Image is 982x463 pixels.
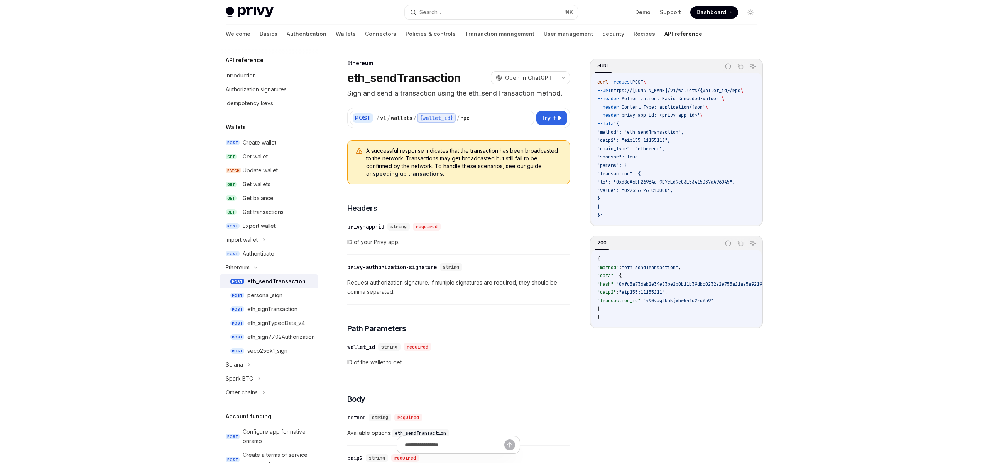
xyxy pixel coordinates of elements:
[536,111,567,125] button: Try it
[723,61,733,71] button: Report incorrect code
[220,233,318,247] button: Import wallet
[226,182,237,187] span: GET
[226,223,240,229] span: POST
[220,261,318,274] button: Ethereum
[226,25,250,43] a: Welcome
[226,235,258,244] div: Import wallet
[226,7,274,18] img: light logo
[392,429,449,437] code: eth_sendTransaction
[634,25,655,43] a: Recipes
[226,71,256,80] div: Introduction
[597,129,684,135] span: "method": "eth_sendTransaction",
[226,251,240,257] span: POST
[597,298,641,304] span: "transaction_id"
[417,113,456,123] div: {wallet_id}
[226,209,237,215] span: GET
[347,358,570,367] span: ID of the wallet to get.
[597,137,670,143] span: "caip2": "eip155:11155111",
[665,289,668,295] span: ,
[230,279,244,285] span: POST
[220,136,318,150] a: POSTCreate wallet
[597,179,735,185] span: "to": "0xd8dA6BF26964aF9D7eEd9e03E53415D37aA96045",
[347,237,570,247] span: ID of your Privy app.
[597,96,619,102] span: --header
[700,112,703,118] span: \
[616,289,619,295] span: :
[220,274,318,288] a: POSTeth_sendTransaction
[243,221,276,231] div: Export wallet
[220,358,318,372] button: Solana
[355,148,363,155] svg: Warning
[220,219,318,233] a: POSTExport wallet
[347,263,437,271] div: privy-authorization-signature
[376,114,379,122] div: /
[404,343,431,351] div: required
[394,414,422,421] div: required
[220,344,318,358] a: POSTsecp256k1_sign
[247,332,315,342] div: eth_sign7702Authorization
[220,330,318,344] a: POSTeth_sign7702Authorization
[748,238,758,248] button: Ask AI
[664,25,702,43] a: API reference
[491,71,557,84] button: Open in ChatGPT
[597,273,614,279] span: "data"
[744,6,757,19] button: Toggle dark mode
[347,278,570,296] span: Request authorization signature. If multiple signatures are required, they should be comma separa...
[405,436,504,453] input: Ask a question...
[419,8,441,17] div: Search...
[413,114,416,122] div: /
[696,8,726,16] span: Dashboard
[373,170,443,177] a: speeding up transactions
[614,273,622,279] span: : {
[220,191,318,205] a: GETGet balance
[643,298,713,304] span: "y90vpg3bnkjxhw541c2zc6a9"
[565,9,573,15] span: ⌘ K
[220,425,318,448] a: POSTConfigure app for native onramp
[347,203,377,214] span: Headers
[602,25,624,43] a: Security
[260,25,277,43] a: Basics
[347,323,406,334] span: Path Parameters
[597,306,600,312] span: }
[230,348,244,354] span: POST
[230,334,244,340] span: POST
[226,412,271,421] h5: Account funding
[226,263,250,272] div: Ethereum
[456,114,460,122] div: /
[597,256,600,262] span: {
[220,205,318,219] a: GETGet transactions
[220,69,318,82] a: Introduction
[243,152,268,161] div: Get wallet
[608,79,632,85] span: --request
[226,195,237,201] span: GET
[220,96,318,110] a: Idempotency keys
[735,61,745,71] button: Copy the contents from the code block
[595,61,612,71] div: cURL
[597,162,627,168] span: "params": {
[220,163,318,177] a: PATCHUpdate wallet
[230,293,244,298] span: POST
[597,204,600,210] span: }
[247,277,306,286] div: eth_sendTransaction
[243,427,314,446] div: Configure app for native onramp
[387,114,390,122] div: /
[220,316,318,330] a: POSTeth_signTypedData_v4
[597,88,611,94] span: --url
[611,88,740,94] span: https://[DOMAIN_NAME]/v1/wallets/{wallet_id}/rpc
[504,439,515,450] button: Send message
[619,104,705,110] span: 'Content-Type: application/json'
[226,56,264,65] h5: API reference
[220,82,318,96] a: Authorization signatures
[406,25,456,43] a: Policies & controls
[619,264,622,271] span: :
[740,88,743,94] span: \
[597,212,603,219] span: }'
[748,61,758,71] button: Ask AI
[243,194,274,203] div: Get balance
[372,414,388,421] span: string
[678,264,681,271] span: ,
[230,306,244,312] span: POST
[643,79,646,85] span: \
[347,71,461,85] h1: eth_sendTransaction
[505,74,552,82] span: Open in ChatGPT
